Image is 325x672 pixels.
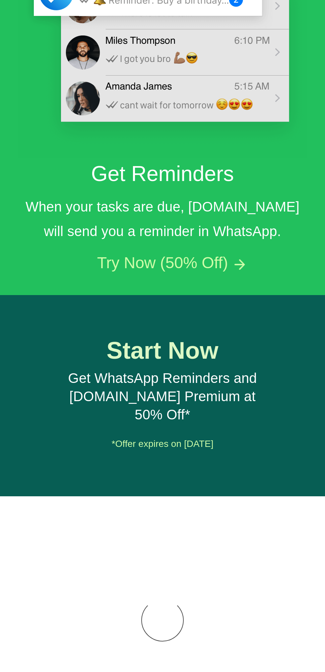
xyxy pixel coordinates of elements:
[58,369,266,424] div: Get WhatsApp Reminders and [DOMAIN_NAME] Premium at 50% Off*
[97,254,228,272] button: Try Now (50% Off)
[17,195,308,244] div: When your tasks are due, [DOMAIN_NAME] will send you a reminder in WhatsApp.
[234,259,245,270] img: arrow
[17,158,308,190] h2: Get Reminders
[134,591,192,649] span: Loading…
